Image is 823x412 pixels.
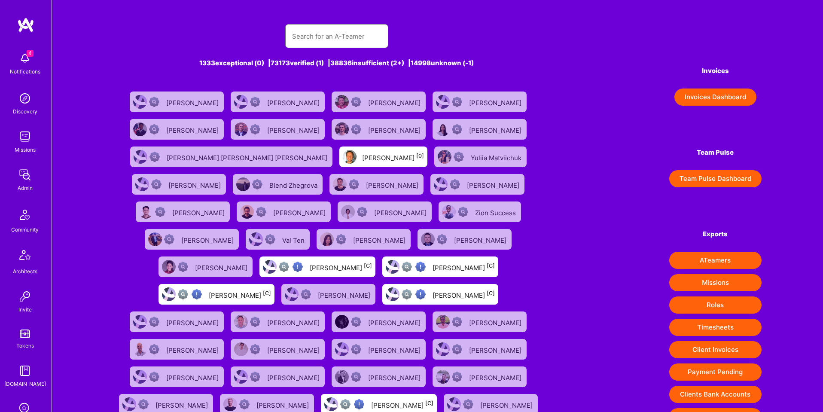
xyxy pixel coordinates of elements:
[132,198,233,226] a: User AvatarNot Scrubbed[PERSON_NAME]
[166,344,220,355] div: [PERSON_NAME]
[133,370,147,384] img: User Avatar
[239,399,250,409] img: Not Scrubbed
[434,177,448,191] img: User Avatar
[335,342,349,356] img: User Avatar
[122,397,136,411] img: User Avatar
[429,116,530,143] a: User AvatarNot Scrubbed[PERSON_NAME]
[674,89,756,106] button: Invoices Dashboard
[364,262,372,269] sup: [C]
[250,97,260,107] img: Not Scrubbed
[436,95,450,109] img: User Avatar
[379,253,502,281] a: User AvatarNot fully vettedHigh Potential User[PERSON_NAME][C]
[429,308,530,336] a: User AvatarNot Scrubbed[PERSON_NAME]
[279,262,289,272] img: Not fully vetted
[371,399,433,410] div: [PERSON_NAME]
[336,143,431,171] a: User Avatar[PERSON_NAME][0]
[431,143,530,171] a: User AvatarNot ScrubbedYuliia Matviichuk
[151,179,162,189] img: Not Scrubbed
[336,234,346,244] img: Not Scrubbed
[250,317,260,327] img: Not Scrubbed
[149,372,159,382] img: Not Scrubbed
[669,386,762,403] button: Clients Bank Accounts
[267,371,321,382] div: [PERSON_NAME]
[15,246,35,267] img: Architects
[669,67,762,75] h4: Invoices
[178,289,188,299] img: Not fully vetted
[149,344,159,354] img: Not Scrubbed
[16,50,34,67] img: bell
[454,152,464,162] img: Not Scrubbed
[229,171,326,198] a: User AvatarNot ScrubbedBlend Zhegrova
[335,95,349,109] img: User Avatar
[256,207,266,217] img: Not Scrubbed
[4,379,46,388] div: [DOMAIN_NAME]
[263,290,271,296] sup: [C]
[18,305,32,314] div: Invite
[234,95,248,109] img: User Avatar
[467,179,521,190] div: [PERSON_NAME]
[126,88,227,116] a: User AvatarNot Scrubbed[PERSON_NAME]
[469,96,523,107] div: [PERSON_NAME]
[669,363,762,381] button: Payment Pending
[351,372,361,382] img: Not Scrubbed
[415,262,426,272] img: High Potential User
[349,179,359,189] img: Not Scrubbed
[267,96,321,107] div: [PERSON_NAME]
[269,179,319,190] div: Blend Zhegrova
[487,262,495,269] sup: [C]
[166,371,220,382] div: [PERSON_NAME]
[436,370,450,384] img: User Avatar
[452,97,462,107] img: Not Scrubbed
[166,316,220,327] div: [PERSON_NAME]
[429,88,530,116] a: User AvatarNot Scrubbed[PERSON_NAME]
[236,177,250,191] img: User Avatar
[16,341,34,350] div: Tokens
[265,234,275,244] img: Not Scrubbed
[438,150,451,164] img: User Avatar
[368,316,422,327] div: [PERSON_NAME]
[195,261,249,272] div: [PERSON_NAME]
[335,122,349,136] img: User Avatar
[234,315,248,329] img: User Avatar
[429,363,530,391] a: User AvatarNot Scrubbed[PERSON_NAME]
[223,397,237,411] img: User Avatar
[155,253,256,281] a: User AvatarNot Scrubbed[PERSON_NAME]
[149,317,159,327] img: Not Scrubbed
[379,281,502,308] a: User AvatarNot fully vettedHigh Potential User[PERSON_NAME][C]
[149,152,160,162] img: Not Scrubbed
[133,95,147,109] img: User Avatar
[292,25,381,47] input: Search for an A-Teamer
[234,370,248,384] img: User Avatar
[351,124,361,134] img: Not Scrubbed
[168,179,223,190] div: [PERSON_NAME]
[386,260,399,274] img: User Avatar
[16,362,34,379] img: guide book
[328,363,429,391] a: User AvatarNot Scrubbed[PERSON_NAME]
[487,290,495,296] sup: [C]
[416,153,424,159] sup: [0]
[148,232,162,246] img: User Avatar
[429,336,530,363] a: User AvatarNot Scrubbed[PERSON_NAME]
[669,319,762,336] button: Timesheets
[227,363,328,391] a: User AvatarNot Scrubbed[PERSON_NAME]
[386,287,399,301] img: User Avatar
[402,289,412,299] img: Not fully vetted
[15,145,36,154] div: Missions
[669,170,762,187] a: Team Pulse Dashboard
[133,315,147,329] img: User Avatar
[234,342,248,356] img: User Avatar
[263,260,277,274] img: User Avatar
[436,342,450,356] img: User Avatar
[16,288,34,305] img: Invite
[354,399,364,409] img: High Potential User
[149,124,159,134] img: Not Scrubbed
[149,97,159,107] img: Not Scrubbed
[669,252,762,269] button: ATeamers
[669,230,762,238] h4: Exports
[172,206,226,217] div: [PERSON_NAME]
[252,179,262,189] img: Not Scrubbed
[240,205,254,219] img: User Avatar
[192,289,202,299] img: High Potential User
[669,296,762,314] button: Roles
[374,206,428,217] div: [PERSON_NAME]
